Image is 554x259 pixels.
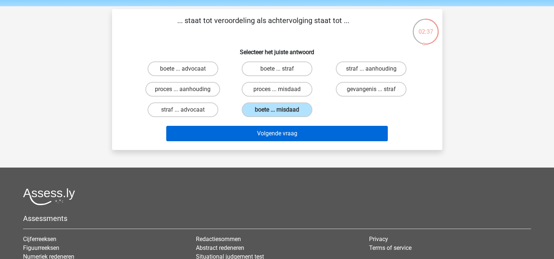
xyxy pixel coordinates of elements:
h6: Selecteer het juiste antwoord [124,43,431,56]
img: Assessly logo [23,188,75,205]
label: boete ... misdaad [242,102,312,117]
div: 02:37 [412,18,439,36]
label: straf ... aanhouding [336,61,406,76]
label: proces ... aanhouding [145,82,220,97]
a: Figuurreeksen [23,244,59,251]
a: Redactiesommen [196,236,241,243]
label: boete ... straf [242,61,312,76]
label: boete ... advocaat [148,61,218,76]
label: straf ... advocaat [148,102,218,117]
a: Cijferreeksen [23,236,56,243]
h5: Assessments [23,214,531,223]
label: gevangenis ... straf [336,82,406,97]
a: Privacy [369,236,388,243]
p: ... staat tot veroordeling als achtervolging staat tot ... [124,15,403,37]
button: Volgende vraag [166,126,388,141]
a: Terms of service [369,244,412,251]
a: Abstract redeneren [196,244,244,251]
label: proces ... misdaad [242,82,312,97]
